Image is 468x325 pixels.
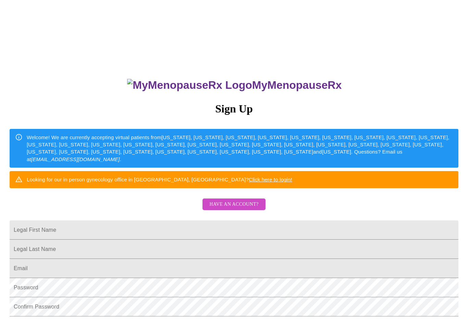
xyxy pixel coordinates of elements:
a: Click here to login! [249,177,292,182]
em: [EMAIL_ADDRESS][DOMAIN_NAME] [31,156,120,162]
div: Welcome! We are currently accepting virtual patients from [US_STATE], [US_STATE], [US_STATE], [US... [27,131,453,166]
div: Looking for our in person gynecology office in [GEOGRAPHIC_DATA], [GEOGRAPHIC_DATA]? [27,173,292,186]
h3: Sign Up [10,103,458,115]
span: Have an account? [209,200,258,209]
h3: MyMenopauseRx [11,79,459,92]
a: Have an account? [201,206,267,212]
img: MyMenopauseRx Logo [127,79,252,92]
button: Have an account? [202,198,265,210]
